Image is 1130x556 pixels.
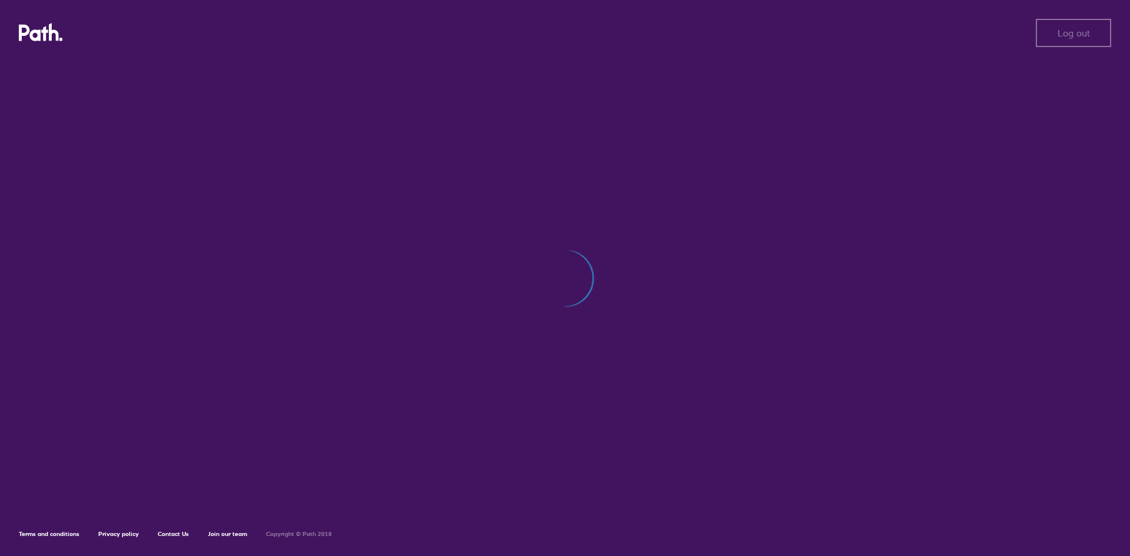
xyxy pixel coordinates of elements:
[266,531,332,538] h6: Copyright © Path 2018
[208,530,247,538] a: Join our team
[19,530,79,538] a: Terms and conditions
[158,530,189,538] a: Contact Us
[1036,19,1111,47] button: Log out
[1058,28,1090,38] span: Log out
[98,530,139,538] a: Privacy policy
